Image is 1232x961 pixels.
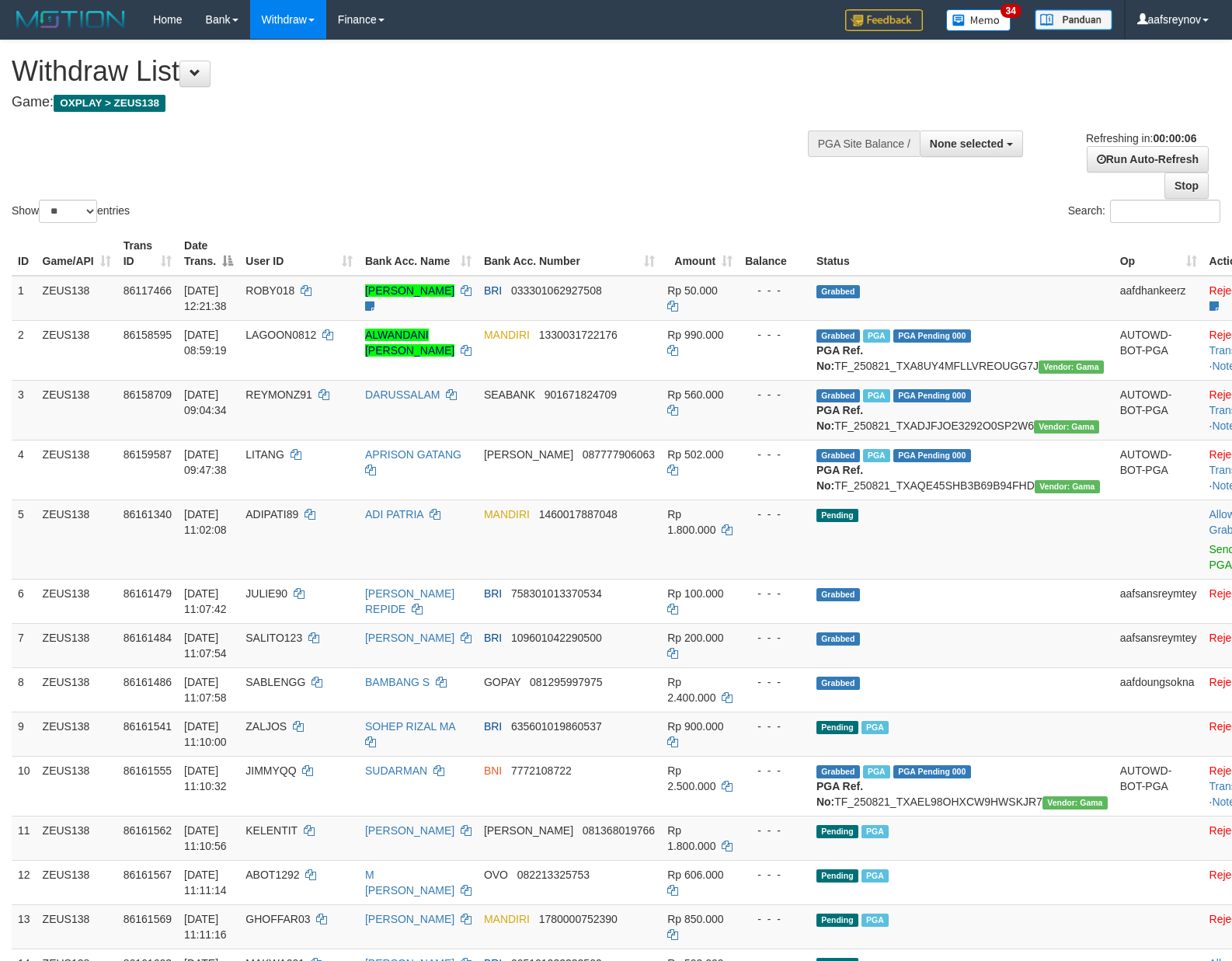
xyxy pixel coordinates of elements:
td: aafdhankeerz [1114,276,1203,321]
span: Marked by aafsolysreylen [861,825,889,838]
th: Balance [739,232,810,276]
span: 86158595 [124,329,172,341]
span: OVO [484,869,508,881]
td: 3 [12,380,37,440]
div: - - - [745,387,804,402]
span: Vendor URL: https://trx31.1velocity.biz [1042,796,1108,810]
a: ALWANDANI [PERSON_NAME] [365,329,454,357]
span: 86161567 [124,869,172,881]
span: Grabbed [816,677,860,690]
td: 5 [12,500,37,579]
span: GHOFFAR03 [245,913,310,925]
span: Rp 100.000 [667,587,723,600]
span: Refreshing in: [1086,132,1196,144]
span: BRI [484,284,502,297]
b: PGA Ref. No: [816,780,863,808]
td: TF_250821_TXAQE45SHB3B69B94FHD [810,440,1114,500]
td: ZEUS138 [37,904,117,949]
span: Copy 087777906063 to clipboard [583,448,655,461]
th: Amount: activate to sort column ascending [661,232,739,276]
span: [DATE] 11:10:32 [184,764,227,792]
a: SOHEP RIZAL MA [365,720,455,733]
span: [DATE] 11:11:14 [184,869,227,897]
span: PGA Pending [893,449,971,462]
span: [DATE] 12:21:38 [184,284,227,312]
span: Copy 081368019766 to clipboard [583,824,655,837]
div: - - - [745,823,804,838]
td: aafsansreymtey [1114,579,1203,623]
div: - - - [745,674,804,690]
b: PGA Ref. No: [816,464,863,492]
span: Pending [816,721,858,734]
td: AUTOWD-BOT-PGA [1114,756,1203,816]
span: ROBY018 [245,284,294,297]
span: MANDIRI [484,508,530,521]
th: Trans ID: activate to sort column ascending [117,232,178,276]
td: 6 [12,579,37,623]
span: Marked by aafanarl [863,329,890,343]
span: [DATE] 11:07:42 [184,587,227,615]
span: Copy 758301013370534 to clipboard [511,587,602,600]
span: Grabbed [816,449,860,462]
td: ZEUS138 [37,623,117,667]
span: Marked by aafanarl [861,914,889,927]
span: Copy 082213325753 to clipboard [517,869,590,881]
th: Bank Acc. Name: activate to sort column ascending [359,232,478,276]
span: ADIPATI89 [245,508,298,521]
td: ZEUS138 [37,712,117,756]
th: Date Trans.: activate to sort column descending [178,232,239,276]
label: Search: [1068,200,1220,223]
td: ZEUS138 [37,276,117,321]
td: ZEUS138 [37,320,117,380]
span: Grabbed [816,389,860,402]
span: Rp 900.000 [667,720,723,733]
span: Rp 2.400.000 [667,676,715,704]
a: Run Auto-Refresh [1087,146,1209,172]
span: Rp 502.000 [667,448,723,461]
b: PGA Ref. No: [816,344,863,372]
span: BRI [484,587,502,600]
span: Vendor URL: https://trx31.1velocity.biz [1039,360,1104,374]
span: 86161479 [124,587,172,600]
span: [DATE] 11:07:58 [184,676,227,704]
span: 86161484 [124,632,172,644]
span: [DATE] 11:02:08 [184,508,227,536]
span: PGA Pending [893,389,971,402]
span: 86161555 [124,764,172,777]
a: APRISON GATANG [365,448,461,461]
a: DARUSSALAM [365,388,440,401]
div: - - - [745,630,804,646]
div: - - - [745,327,804,343]
a: SUDARMAN [365,764,427,777]
span: ABOT1292 [245,869,299,881]
span: 86161562 [124,824,172,837]
th: User ID: activate to sort column ascending [239,232,359,276]
a: ADI PATRIA [365,508,423,521]
span: [DATE] 11:10:00 [184,720,227,748]
span: Marked by aafkaynarin [863,765,890,778]
td: ZEUS138 [37,756,117,816]
span: Copy 635601019860537 to clipboard [511,720,602,733]
span: Rp 1.800.000 [667,508,715,536]
span: Grabbed [816,285,860,298]
span: 86158709 [124,388,172,401]
span: Copy 033301062927508 to clipboard [511,284,602,297]
img: panduan.png [1035,9,1112,30]
div: - - - [745,719,804,734]
td: aafsansreymtey [1114,623,1203,667]
select: Showentries [39,200,97,223]
span: PGA Pending [893,765,971,778]
strong: 00:00:06 [1153,132,1196,144]
a: [PERSON_NAME] [365,284,454,297]
th: ID [12,232,37,276]
span: 86161340 [124,508,172,521]
a: M [PERSON_NAME] [365,869,454,897]
span: SALITO123 [245,632,302,644]
span: Copy 109601042290500 to clipboard [511,632,602,644]
span: Rp 1.800.000 [667,824,715,852]
span: MANDIRI [484,913,530,925]
span: Rp 2.500.000 [667,764,715,792]
td: 7 [12,623,37,667]
th: Bank Acc. Number: activate to sort column ascending [478,232,661,276]
input: Search: [1110,200,1220,223]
